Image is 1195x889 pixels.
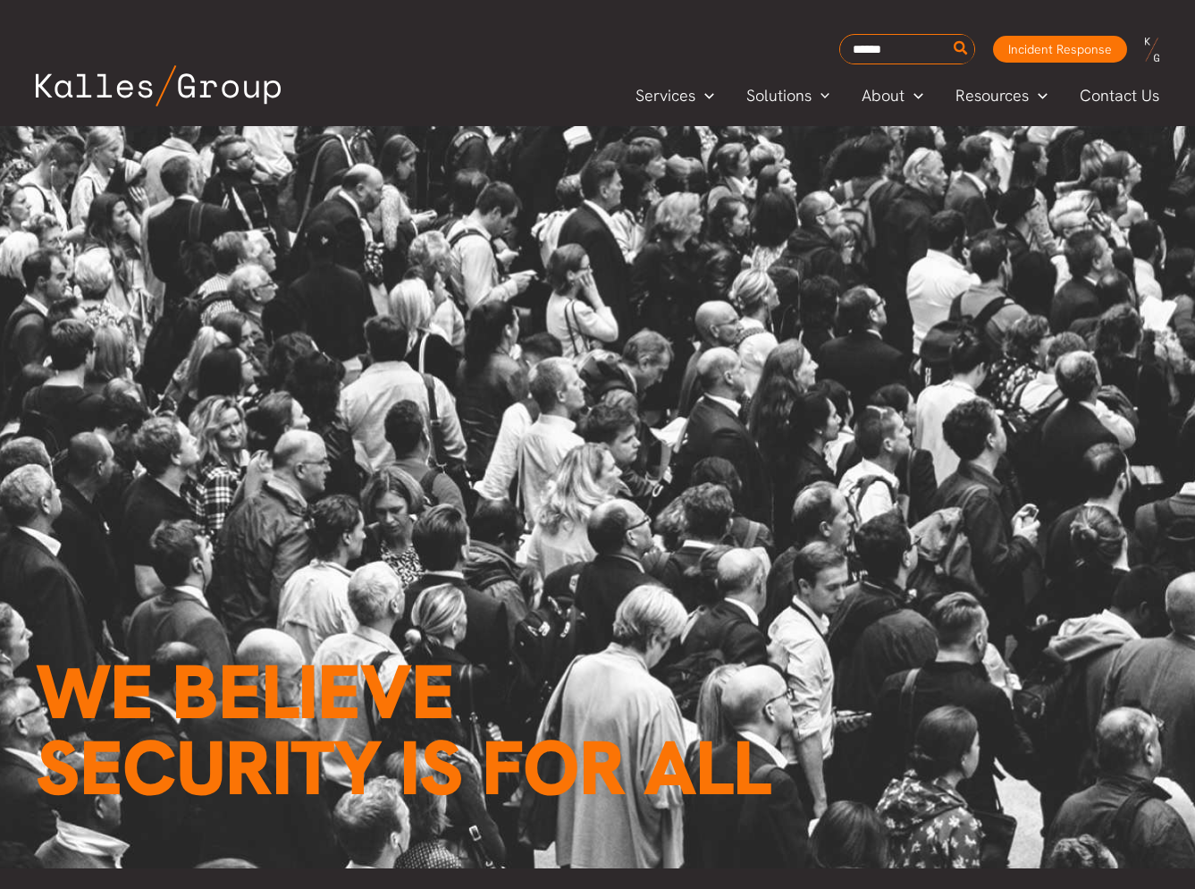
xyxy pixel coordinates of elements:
nav: Primary Site Navigation [619,80,1177,110]
span: Solutions [746,82,812,109]
a: Contact Us [1064,82,1177,109]
span: Resources [955,82,1029,109]
button: Search [950,35,972,63]
span: Contact Us [1080,82,1159,109]
span: We believe Security is for all [36,642,770,817]
img: Kalles Group [36,65,281,106]
a: Incident Response [993,36,1127,63]
a: ResourcesMenu Toggle [939,82,1064,109]
a: SolutionsMenu Toggle [730,82,846,109]
span: Menu Toggle [812,82,830,109]
a: AboutMenu Toggle [846,82,939,109]
span: Services [635,82,695,109]
span: Menu Toggle [1029,82,1048,109]
span: About [862,82,905,109]
span: Menu Toggle [905,82,923,109]
span: Menu Toggle [695,82,714,109]
a: ServicesMenu Toggle [619,82,730,109]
